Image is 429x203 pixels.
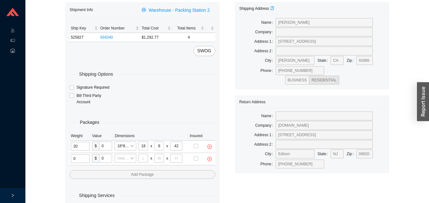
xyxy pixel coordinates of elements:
span: BUSINESS [288,78,307,82]
span: close-circle [205,157,214,161]
input: W [154,142,164,150]
th: Weight [70,131,91,141]
div: x [150,155,152,162]
th: Ship Key sortable [70,24,99,33]
label: Address 1 [254,37,276,46]
div: x [166,143,168,149]
span: printer [142,8,147,13]
th: Dimensions [113,131,188,141]
input: L [138,142,148,150]
span: Packages [75,119,104,126]
label: Zip [347,56,356,65]
span: Warehouse - Packing Station 2 [149,7,210,14]
span: Total Cost [142,25,166,31]
div: Return Address [239,96,385,108]
th: Total Cost sortable [140,24,172,33]
button: SWOG [193,46,215,56]
button: printerWarehouse - Packing Station 2 [138,5,215,14]
input: W [154,154,164,163]
div: x [150,143,152,149]
span: Ship Key [71,25,93,31]
td: $1,292.77 [140,33,172,42]
th: Insured [188,131,204,141]
a: 934340 [100,35,113,40]
button: close-circle [205,155,214,163]
label: Zip [347,149,356,158]
span: RESIDENTIAL [312,78,337,82]
input: L [138,154,148,163]
input: H [170,154,182,163]
span: Total Items [173,25,200,31]
span: $ [92,154,99,163]
span: Bill Third Party Account [74,92,116,105]
label: Address 1 [254,130,276,139]
label: State [318,56,331,65]
label: Name [261,18,276,27]
label: State [318,149,331,158]
div: x [166,155,168,162]
label: City [265,149,276,158]
span: Signature Required [74,84,112,91]
span: copy [270,6,274,10]
label: Phone [260,66,276,75]
div: Copy [270,5,274,12]
span: Shipping Services [75,192,119,199]
button: close-circle [205,142,214,151]
input: H [170,142,182,150]
span: 18*8*42 big faucet [117,142,134,150]
label: Company [255,28,276,36]
span: Shipping Options [75,71,117,78]
label: Company [255,121,276,130]
label: Address 2 [254,140,276,149]
td: 4 [172,33,206,42]
label: Phone [260,160,276,168]
label: Address 2 [254,47,276,55]
span: Shipping Address [239,6,274,11]
div: Shipment Info [70,4,138,16]
label: City [265,56,276,65]
th: Total Items sortable [172,24,206,33]
th: Order Number sortable [99,24,140,33]
span: close-circle [205,144,214,149]
span: Order Number [100,25,134,31]
span: $ [92,142,99,150]
th: Value [91,131,113,141]
label: Name [261,111,276,120]
span: right [11,193,15,197]
td: 525827 [70,33,99,42]
th: undefined sortable [205,24,215,33]
span: SWOG [197,47,211,54]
